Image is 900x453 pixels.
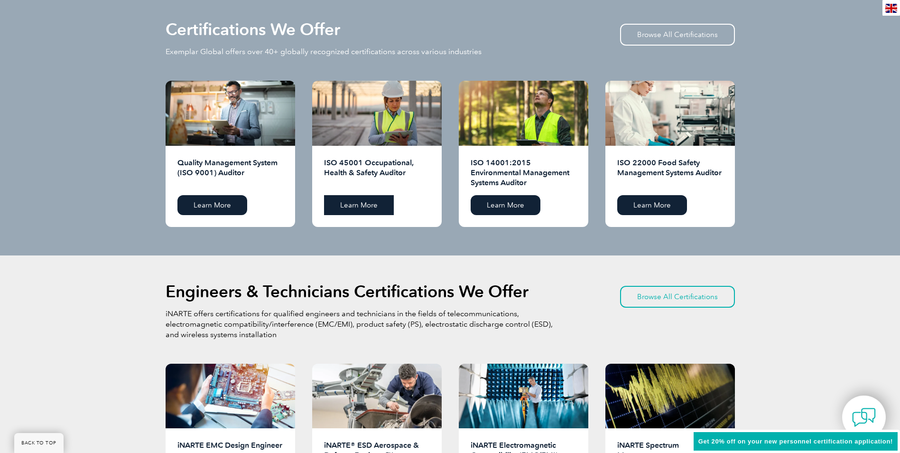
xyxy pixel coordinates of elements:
h2: ISO 22000 Food Safety Management Systems Auditor [617,158,723,188]
span: Get 20% off on your new personnel certification application! [698,438,893,445]
a: Learn More [617,195,687,215]
h2: Quality Management System (ISO 9001) Auditor [177,158,283,188]
p: iNARTE offers certifications for qualified engineers and technicians in the fields of telecommuni... [166,309,555,340]
a: BACK TO TOP [14,433,64,453]
a: Browse All Certifications [620,24,735,46]
h2: Certifications We Offer [166,22,340,37]
a: Learn More [324,195,394,215]
a: Browse All Certifications [620,286,735,308]
a: Learn More [471,195,540,215]
h2: ISO 14001:2015 Environmental Management Systems Auditor [471,158,576,188]
img: contact-chat.png [852,406,876,429]
p: Exemplar Global offers over 40+ globally recognized certifications across various industries [166,47,482,57]
img: en [885,4,897,13]
a: Learn More [177,195,247,215]
h2: Engineers & Technicians Certifications We Offer [166,284,529,299]
h2: ISO 45001 Occupational, Health & Safety Auditor [324,158,430,188]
